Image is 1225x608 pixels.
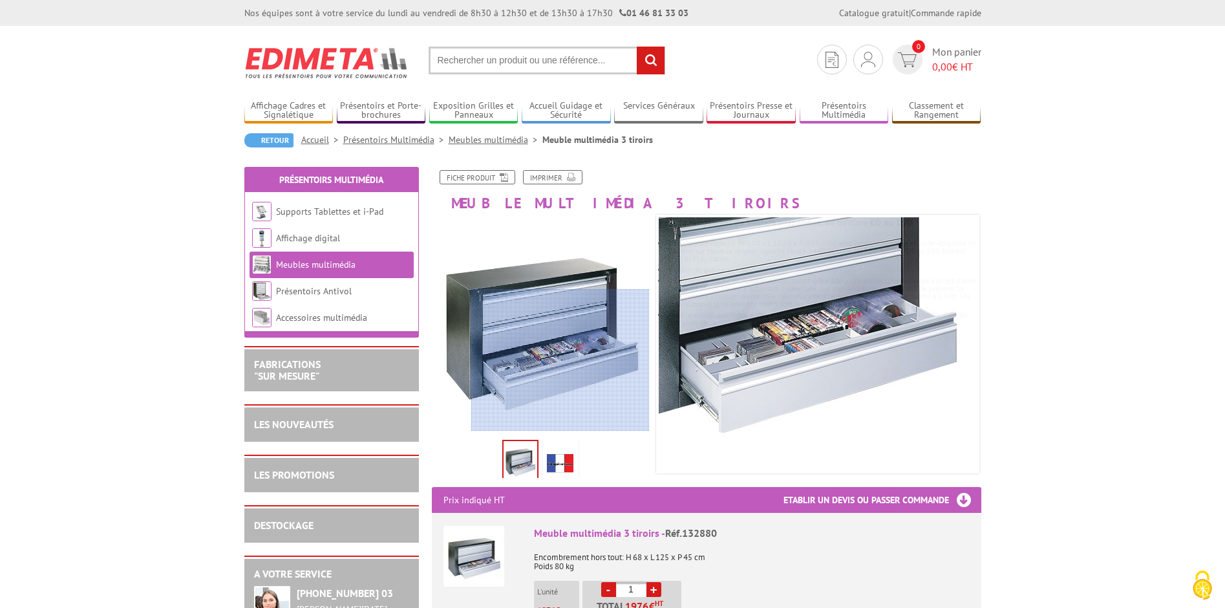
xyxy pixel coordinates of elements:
[449,134,542,146] a: Meubles multimédia
[252,228,272,248] img: Affichage digital
[522,100,611,122] a: Accueil Guidage et Sécurité
[614,100,703,122] a: Services Généraux
[254,358,321,382] a: FABRICATIONS"Sur Mesure"
[542,133,653,146] li: Meuble multimédia 3 tiroirs
[839,6,981,19] div: |
[619,7,688,19] strong: 01 46 81 33 03
[655,599,663,608] sup: HT
[537,587,579,596] p: L'unité
[252,255,272,274] img: Meubles multimédia
[932,60,981,74] span: € HT
[826,52,838,68] img: devis rapide
[244,6,688,19] div: Nos équipes sont à votre service du lundi au vendredi de 8h30 à 12h30 et de 13h30 à 17h30
[254,468,334,481] a: LES PROMOTIONS
[545,442,576,483] img: edimeta_produit_fabrique_en_france.jpg
[534,526,970,541] div: Meuble multimédia 3 tiroirs -
[898,52,917,67] img: devis rapide
[1186,569,1219,602] img: Cookies (fenêtre modale)
[889,45,981,74] a: devis rapide 0 Mon panier 0,00€ HT
[783,487,981,513] h3: Etablir un devis ou passer commande
[254,418,334,431] a: LES NOUVEAUTÉS
[912,40,925,53] span: 0
[254,519,314,532] a: DESTOCKAGE
[429,100,518,122] a: Exposition Grilles et Panneaux
[1180,564,1225,608] button: Cookies (fenêtre modale)
[254,569,409,580] h2: A votre service
[911,7,981,19] a: Commande rapide
[800,100,889,122] a: Présentoirs Multimédia
[244,133,293,147] a: Retour
[601,582,616,597] a: -
[252,308,272,327] img: Accessoires multimédia
[276,285,352,297] a: Présentoirs Antivol
[707,100,796,122] a: Présentoirs Presse et Journaux
[932,60,952,73] span: 0,00
[534,544,970,571] p: Encombrement hors tout: H 68 x L 125 x P 45 cm Poids 80 kg
[276,259,356,270] a: Meubles multimédia
[252,281,272,301] img: Présentoirs Antivol
[932,45,981,74] span: Mon panier
[301,134,343,146] a: Accueil
[637,47,665,74] input: rechercher
[646,582,661,597] a: +
[440,170,515,184] a: Fiche produit
[279,174,383,186] a: Présentoirs Multimédia
[276,312,367,323] a: Accessoires multimédia
[276,206,383,217] a: Supports Tablettes et i-Pad
[297,587,393,600] strong: [PHONE_NUMBER] 03
[839,7,909,19] a: Catalogue gratuit
[244,100,334,122] a: Affichage Cadres et Signalétique
[343,134,449,146] a: Présentoirs Multimédia
[252,202,272,221] img: Supports Tablettes et i-Pad
[276,232,340,244] a: Affichage digital
[429,47,665,74] input: Rechercher un produit ou une référence...
[244,39,409,87] img: Edimeta
[443,487,505,513] p: Prix indiqué HT
[523,170,582,184] a: Imprimer
[589,90,977,478] img: meubles_multimedia_132880.jpg
[892,100,981,122] a: Classement et Rangement
[665,527,717,539] span: Réf.132880
[861,52,875,67] img: devis rapide
[337,100,426,122] a: Présentoirs et Porte-brochures
[504,441,537,481] img: meubles_multimedia_132880.jpg
[443,526,504,587] img: Meuble multimédia 3 tiroirs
